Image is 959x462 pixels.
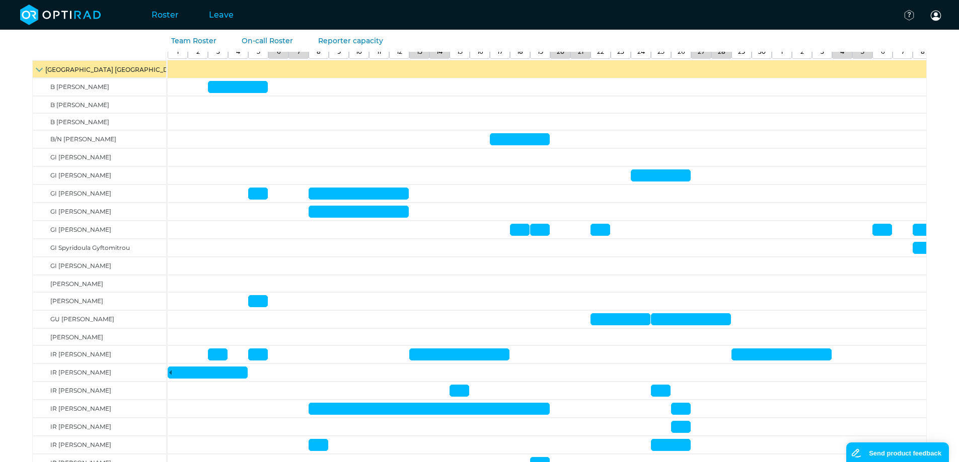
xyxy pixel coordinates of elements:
[394,45,405,58] a: September 12, 2025
[615,45,627,58] a: September 23, 2025
[234,45,243,58] a: September 4, 2025
[514,45,526,58] a: September 18, 2025
[50,208,111,215] span: GI [PERSON_NAME]
[756,45,768,58] a: September 30, 2025
[50,350,111,358] span: IR [PERSON_NAME]
[595,45,607,58] a: September 22, 2025
[475,45,485,58] a: September 16, 2025
[314,45,323,58] a: September 8, 2025
[715,45,728,58] a: September 28, 2025
[50,101,109,109] span: B [PERSON_NAME]
[50,333,103,341] span: [PERSON_NAME]
[455,45,465,58] a: September 15, 2025
[495,45,505,58] a: September 17, 2025
[818,45,827,58] a: October 3, 2025
[50,441,111,448] span: IR [PERSON_NAME]
[675,45,687,58] a: September 26, 2025
[50,153,111,161] span: GI [PERSON_NAME]
[45,66,183,73] span: [GEOGRAPHIC_DATA] [GEOGRAPHIC_DATA]
[735,45,748,58] a: September 29, 2025
[294,45,303,58] a: September 7, 2025
[214,45,223,58] a: September 3, 2025
[50,368,111,376] span: IR [PERSON_NAME]
[50,244,130,251] span: GI Spyridoula Gyftomitrou
[318,36,383,45] a: Reporter capacity
[50,83,109,90] span: B [PERSON_NAME]
[50,297,103,305] span: [PERSON_NAME]
[899,45,907,58] a: October 7, 2025
[50,405,111,412] span: IR [PERSON_NAME]
[575,45,586,58] a: September 21, 2025
[50,315,114,323] span: GU [PERSON_NAME]
[918,45,927,58] a: October 8, 2025
[50,190,111,197] span: GI [PERSON_NAME]
[242,36,293,45] a: On-call Roster
[838,45,847,58] a: October 4, 2025
[535,45,546,58] a: September 19, 2025
[414,45,425,58] a: September 13, 2025
[695,45,707,58] a: September 27, 2025
[50,280,103,288] span: [PERSON_NAME]
[50,171,111,179] span: GI [PERSON_NAME]
[778,45,785,58] a: October 1, 2025
[274,45,283,58] a: September 6, 2025
[858,45,867,58] a: October 5, 2025
[50,226,111,233] span: GI [PERSON_NAME]
[174,45,181,58] a: September 1, 2025
[353,45,364,58] a: September 10, 2025
[50,387,111,394] span: IR [PERSON_NAME]
[50,135,116,143] span: B/N [PERSON_NAME]
[554,45,567,58] a: September 20, 2025
[254,45,263,58] a: September 5, 2025
[20,5,101,25] img: brand-opti-rad-logos-blue-and-white-d2f68631ba2948856bd03f2d395fb146ddc8fb01b4b6e9315ea85fa773367...
[194,45,202,58] a: September 2, 2025
[335,45,343,58] a: September 9, 2025
[50,423,111,430] span: IR [PERSON_NAME]
[655,45,667,58] a: September 25, 2025
[798,45,806,58] a: October 2, 2025
[635,45,647,58] a: September 24, 2025
[50,262,111,269] span: GI [PERSON_NAME]
[171,36,216,45] a: Team Roster
[375,45,384,58] a: September 11, 2025
[50,118,109,126] span: B [PERSON_NAME]
[434,45,445,58] a: September 14, 2025
[878,45,887,58] a: October 6, 2025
